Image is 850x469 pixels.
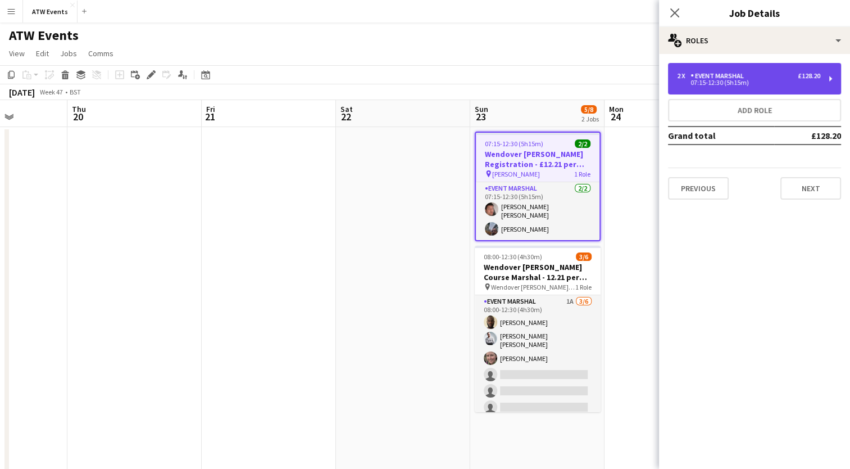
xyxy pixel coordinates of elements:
[23,1,78,22] button: ATW Events
[476,182,599,240] app-card-role: Event Marshal2/207:15-12:30 (5h15m)[PERSON_NAME] [PERSON_NAME][PERSON_NAME]
[484,252,542,261] span: 08:00-12:30 (4h30m)
[36,48,49,58] span: Edit
[475,246,601,412] app-job-card: 08:00-12:30 (4h30m)3/6Wendover [PERSON_NAME] Course Marshal - 12.21 per hour if over 21 Wendover ...
[9,27,79,44] h1: ATW Events
[204,110,215,123] span: 21
[581,115,599,123] div: 2 Jobs
[9,48,25,58] span: View
[677,72,690,80] div: 2 x
[31,46,53,61] a: Edit
[677,80,820,85] div: 07:15-12:30 (5h15m)
[476,149,599,169] h3: Wendover [PERSON_NAME] Registration - £12.21 per hour if over 21
[576,252,592,261] span: 3/6
[56,46,81,61] a: Jobs
[574,170,590,178] span: 1 Role
[340,104,353,114] span: Sat
[780,177,841,200] button: Next
[206,104,215,114] span: Fri
[575,139,590,148] span: 2/2
[475,132,601,241] app-job-card: 07:15-12:30 (5h15m)2/2Wendover [PERSON_NAME] Registration - £12.21 per hour if over 21 [PERSON_NA...
[70,110,86,123] span: 20
[339,110,353,123] span: 22
[774,127,841,145] td: £128.20
[492,170,540,178] span: [PERSON_NAME]
[668,127,774,145] td: Grand total
[37,88,65,96] span: Week 47
[581,105,597,114] span: 5/8
[607,110,624,123] span: 24
[475,104,488,114] span: Sun
[9,87,35,98] div: [DATE]
[491,283,575,291] span: Wendover [PERSON_NAME] Wicked Duathlon & Trail Run
[485,139,543,148] span: 07:15-12:30 (5h15m)
[798,72,820,80] div: £128.20
[70,88,81,96] div: BST
[475,262,601,282] h3: Wendover [PERSON_NAME] Course Marshal - 12.21 per hour if over 21
[668,99,841,121] button: Add role
[609,104,624,114] span: Mon
[88,48,113,58] span: Comms
[475,295,601,418] app-card-role: Event Marshal1A3/608:00-12:30 (4h30m)[PERSON_NAME][PERSON_NAME] [PERSON_NAME][PERSON_NAME]
[659,6,850,20] h3: Job Details
[575,283,592,291] span: 1 Role
[72,104,86,114] span: Thu
[690,72,748,80] div: Event Marshal
[4,46,29,61] a: View
[60,48,77,58] span: Jobs
[84,46,118,61] a: Comms
[659,27,850,54] div: Roles
[473,110,488,123] span: 23
[668,177,729,200] button: Previous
